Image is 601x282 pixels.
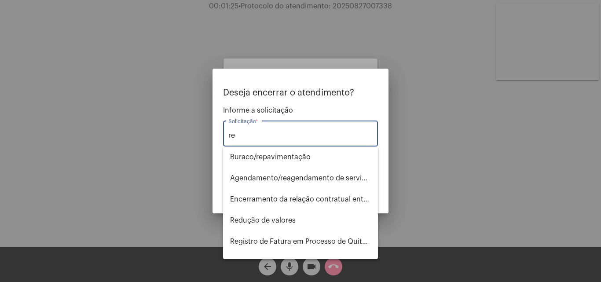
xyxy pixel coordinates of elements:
p: Deseja encerrar o atendimento? [223,88,378,98]
span: Registro de Fatura em Processo de Quitação [230,231,371,252]
span: Agendamento/reagendamento de serviços - informações [230,168,371,189]
span: Informe a solicitação [223,106,378,114]
span: Religação (informações sobre) [230,252,371,273]
span: Encerramento da relação contratual entre [PERSON_NAME] e o USUÁRIO [230,189,371,210]
span: Redução de valores [230,210,371,231]
input: Buscar solicitação [228,132,373,139]
span: ⁠Buraco/repavimentação [230,146,371,168]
